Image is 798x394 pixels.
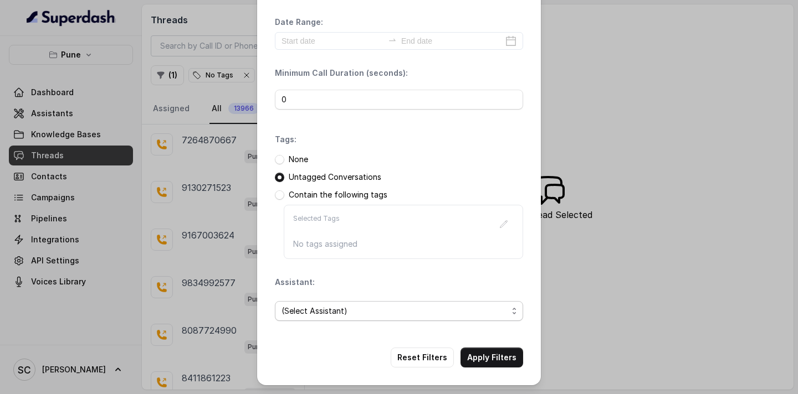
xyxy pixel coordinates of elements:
[401,35,503,47] input: End date
[289,154,308,165] p: None
[293,239,514,250] p: No tags assigned
[275,17,323,28] p: Date Range:
[275,277,315,288] p: Assistant:
[391,348,454,367] button: Reset Filters
[388,35,397,44] span: to
[275,134,296,145] p: Tags:
[275,68,408,79] p: Minimum Call Duration (seconds):
[282,35,383,47] input: Start date
[293,214,340,234] p: Selected Tags
[388,35,397,44] span: swap-right
[289,189,387,200] p: Contain the following tags
[461,348,523,367] button: Apply Filters
[275,301,523,321] button: (Select Assistant)
[289,172,381,183] p: Untagged Conversations
[282,304,508,318] span: (Select Assistant)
